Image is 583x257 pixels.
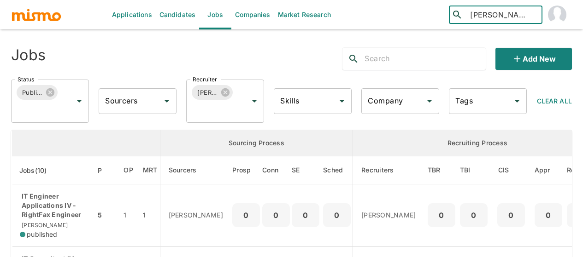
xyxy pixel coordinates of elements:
[11,46,46,64] h4: Jobs
[327,209,347,222] p: 0
[20,222,68,228] span: [PERSON_NAME]
[321,156,353,184] th: Sched
[193,75,217,83] label: Recruiter
[295,209,316,222] p: 0
[141,156,160,184] th: Market Research Total
[537,97,572,105] span: Clear All
[431,209,452,222] p: 0
[27,230,57,239] span: published
[20,192,88,219] p: IT Engineer Applications IV - RightFax Engineer
[464,209,484,222] p: 0
[160,156,232,184] th: Sourcers
[17,87,48,98] span: Published
[236,209,256,222] p: 0
[361,211,418,220] p: [PERSON_NAME]
[232,156,262,184] th: Prospects
[495,48,572,70] button: Add new
[290,156,321,184] th: Sent Emails
[98,165,114,176] span: P
[18,75,34,83] label: Status
[490,156,532,184] th: Client Interview Scheduled
[116,156,141,184] th: Open Positions
[365,51,486,66] input: Search
[73,95,86,108] button: Open
[160,95,173,108] button: Open
[169,211,225,220] p: [PERSON_NAME]
[192,87,223,98] span: [PERSON_NAME]
[458,156,490,184] th: To Be Interviewed
[262,156,290,184] th: Connections
[538,209,559,222] p: 0
[532,156,565,184] th: Approved
[19,165,59,176] span: Jobs(10)
[95,156,116,184] th: Priority
[353,156,425,184] th: Recruiters
[266,209,286,222] p: 0
[141,184,160,247] td: 1
[548,6,566,24] img: Maia Reyes
[501,209,521,222] p: 0
[466,8,538,21] input: Candidate search
[116,184,141,247] td: 1
[160,130,353,156] th: Sourcing Process
[192,85,233,100] div: [PERSON_NAME]
[95,184,116,247] td: 5
[511,95,524,108] button: Open
[11,8,62,22] img: logo
[336,95,348,108] button: Open
[17,85,58,100] div: Published
[425,156,458,184] th: To Be Reviewed
[423,95,436,108] button: Open
[342,48,365,70] button: search
[248,95,261,108] button: Open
